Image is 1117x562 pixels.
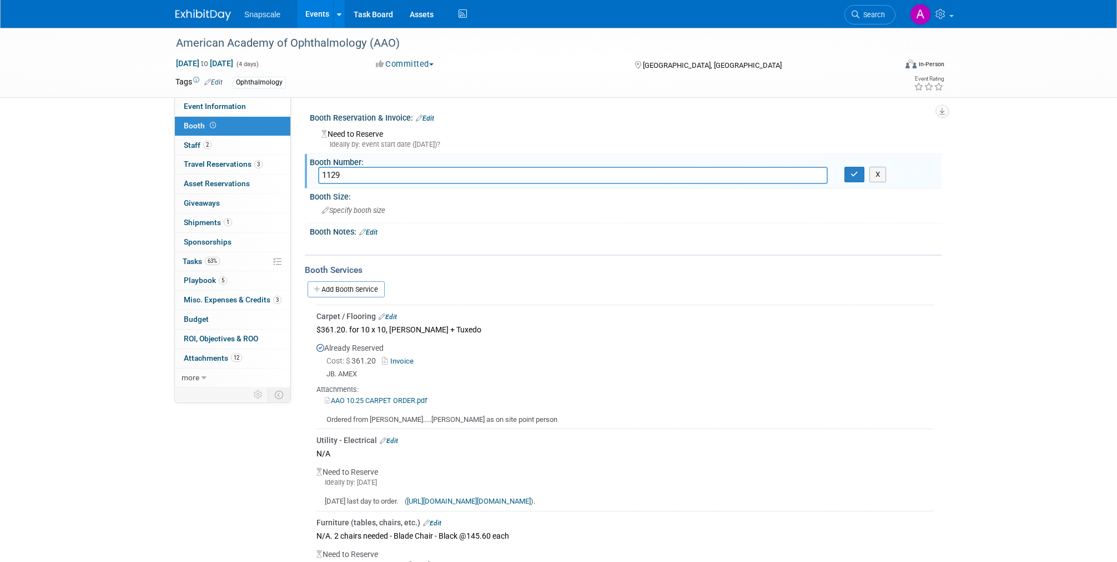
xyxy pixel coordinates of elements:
[235,61,259,68] span: (4 days)
[184,141,212,150] span: Staff
[175,252,290,271] a: Tasks63%
[204,78,223,86] a: Edit
[316,406,933,425] div: Ordered from [PERSON_NAME].....[PERSON_NAME] as on site point person
[175,76,223,89] td: Tags
[175,58,234,68] span: [DATE] [DATE]
[224,218,232,226] span: 1
[316,478,933,488] div: Ideally by: [DATE]
[310,110,942,124] div: Booth Reservation & Invoice:
[372,58,438,70] button: Committed
[184,121,218,130] span: Booth
[830,58,944,74] div: Event Format
[175,9,231,21] img: ExhibitDay
[918,60,944,68] div: In-Person
[326,356,380,365] span: 361.20
[316,461,933,507] div: Need to Reserve
[310,223,942,238] div: Booth Notes:
[182,373,199,382] span: more
[844,5,895,24] a: Search
[184,237,232,246] span: Sponsorships
[316,435,933,446] div: Utility - Electrical
[643,61,782,69] span: [GEOGRAPHIC_DATA], [GEOGRAPHIC_DATA]
[184,354,242,362] span: Attachments
[175,136,290,155] a: Staff2
[175,117,290,136] a: Booth
[175,97,290,116] a: Event Information
[175,310,290,329] a: Budget
[219,276,227,285] span: 5
[316,385,933,395] div: Attachments:
[379,313,397,321] a: Edit
[175,271,290,290] a: Playbook5
[423,519,441,527] a: Edit
[203,141,212,149] span: 2
[199,59,210,68] span: to
[184,276,227,285] span: Playbook
[382,357,418,365] a: Invoice
[273,296,281,304] span: 3
[175,175,290,193] a: Asset Reservations
[326,370,933,379] div: JB. AMEX
[175,194,290,213] a: Giveaways
[184,218,232,227] span: Shipments
[869,167,887,182] button: X
[175,213,290,232] a: Shipments1
[175,233,290,252] a: Sponsorships
[268,387,291,402] td: Toggle Event Tabs
[416,115,434,122] a: Edit
[305,264,942,276] div: Booth Services
[316,517,933,528] div: Furniture (tables, chairs, etc.)
[175,369,290,387] a: more
[910,4,931,25] img: Alex Corrigan
[184,334,258,343] span: ROI, Objectives & ROO
[316,311,933,322] div: Carpet / Flooring
[326,356,351,365] span: Cost: $
[316,337,933,425] div: Already Reserved
[249,387,268,402] td: Personalize Event Tab Strip
[184,315,209,324] span: Budget
[407,497,531,505] a: [URL][DOMAIN_NAME][DOMAIN_NAME]
[914,76,944,82] div: Event Rating
[322,206,385,215] span: Specify booth size
[380,437,398,445] a: Edit
[316,488,933,507] div: [DATE] last day to order. ( ).
[205,257,220,265] span: 63%
[310,188,942,202] div: Booth Size:
[184,160,263,168] span: Travel Reservations
[859,11,885,19] span: Search
[905,59,917,68] img: Format-Inperson.png
[233,77,286,88] div: Ophthalmology
[308,281,385,297] a: Add Booth Service
[184,179,250,188] span: Asset Reservations
[318,126,933,150] div: Need to Reserve
[321,140,933,150] div: Ideally by: event start date ([DATE])?
[359,228,378,236] a: Edit
[208,121,218,130] span: Booth not reserved yet
[316,528,933,543] div: N/A. 2 chairs needed - Blade Chair - Black @145.60 each
[184,295,281,304] span: Misc. Expenses & Credits
[254,160,263,168] span: 3
[316,322,933,337] div: $361.20. for 10 x 10, [PERSON_NAME] + Tuxedo
[175,349,290,368] a: Attachments12
[175,155,290,174] a: Travel Reservations3
[244,10,280,19] span: Snapscale
[184,102,246,111] span: Event Information
[175,291,290,310] a: Misc. Expenses & Credits3
[231,354,242,362] span: 12
[316,446,933,461] div: N/A
[184,198,220,207] span: Giveaways
[172,33,879,53] div: American Academy of Ophthalmology (AAO)
[175,330,290,349] a: ROI, Objectives & ROO
[310,154,942,168] div: Booth Number:
[325,396,427,405] a: AAO 10.25 CARPET ORDER.pdf
[183,257,220,266] span: Tasks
